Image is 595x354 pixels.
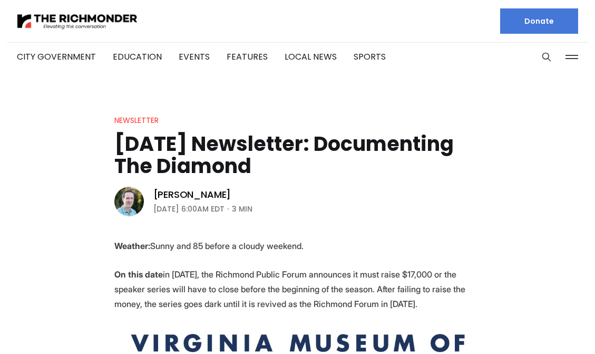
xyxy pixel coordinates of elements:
a: Events [179,51,210,63]
a: City Government [17,51,96,63]
p: Sunny and 85 before a cloudy weekend. [114,238,481,253]
a: Features [227,51,268,63]
iframe: portal-trigger [506,302,595,354]
img: The Richmonder [17,12,138,31]
a: Sports [354,51,386,63]
a: [PERSON_NAME] [153,188,231,201]
img: Michael Phillips [114,187,144,216]
strong: On this date [114,269,163,280]
h1: [DATE] Newsletter: Documenting The Diamond [114,133,481,177]
p: in [DATE], the Richmond Public Forum announces it must raise $17,000 or the speaker series will h... [114,267,481,311]
a: Donate [500,8,578,34]
strong: Weather: [114,241,150,251]
time: [DATE] 6:00AM EDT [153,203,225,215]
button: Search this site [539,49,554,65]
span: 3 min [232,203,252,215]
a: Local News [285,51,337,63]
a: Newsletter [114,115,159,126]
a: Education [113,51,162,63]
